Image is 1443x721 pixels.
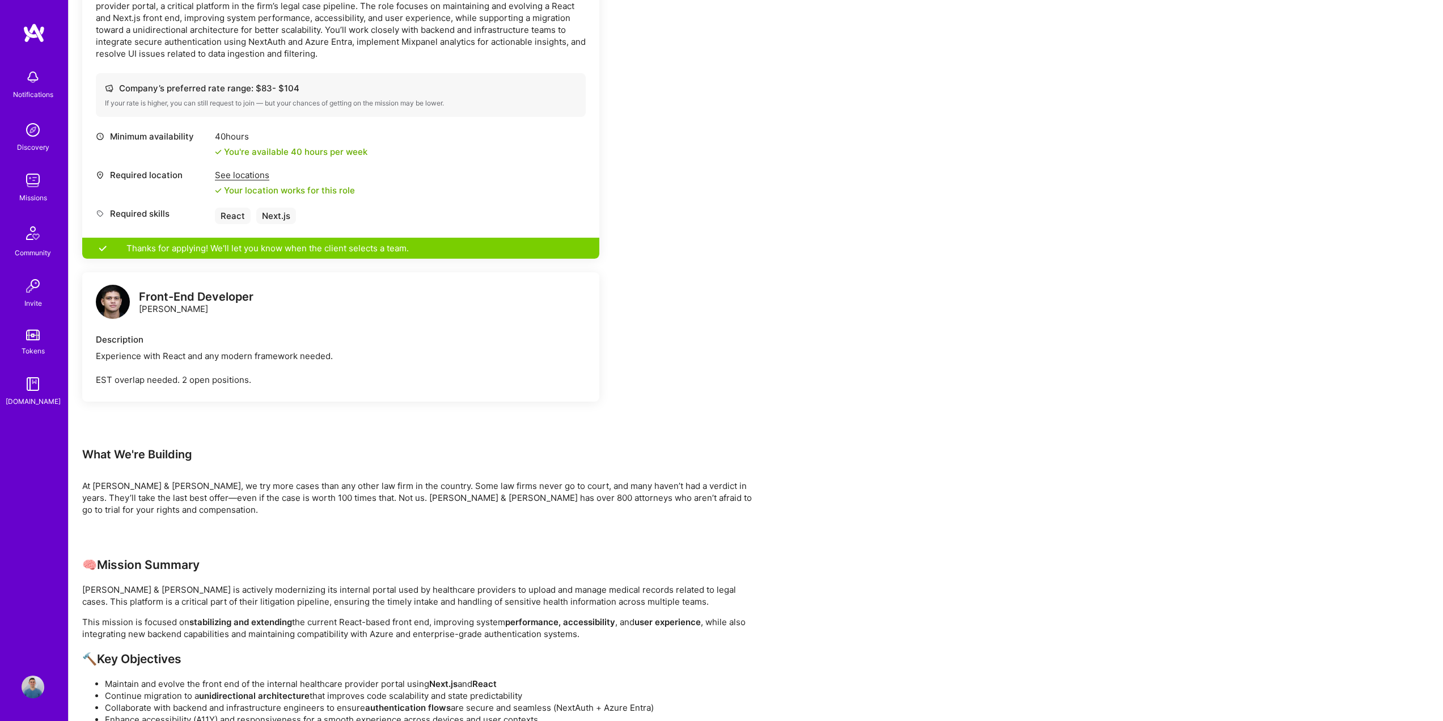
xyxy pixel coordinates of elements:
[189,617,292,627] strong: stabilizing and extending
[96,132,104,141] i: icon Clock
[105,678,763,690] li: Maintain and evolve the front end of the internal healthcare provider portal using and
[22,119,44,141] img: discovery
[19,192,47,204] div: Missions
[22,345,45,357] div: Tokens
[105,84,113,92] i: icon Cash
[96,208,209,220] div: Required skills
[634,617,701,627] strong: user experience
[472,678,497,689] strong: React
[6,395,61,407] div: [DOMAIN_NAME]
[15,247,51,259] div: Community
[215,149,222,155] i: icon Check
[96,171,104,179] i: icon Location
[96,285,130,319] img: logo
[82,584,763,608] p: [PERSON_NAME] & [PERSON_NAME] is actively modernizing its internal portal used by healthcare prov...
[215,130,367,142] div: 40 hours
[96,350,586,386] div: Experience with React and any modern framework needed. EST overlap needed. 2 open positions.
[365,702,451,713] strong: authentication flows
[22,169,44,192] img: teamwork
[82,558,763,572] h3: 🧠
[215,187,222,194] i: icon Check
[96,285,130,322] a: logo
[215,208,251,224] div: React
[24,297,42,309] div: Invite
[22,66,44,88] img: bell
[105,82,577,94] div: Company’s preferred rate range: $ 83 - $ 104
[429,678,458,689] strong: Next.js
[105,702,763,714] li: Collaborate with backend and infrastructure engineers to ensure are secure and seamless (NextAuth...
[26,330,40,340] img: tokens
[96,130,209,142] div: Minimum availability
[199,690,310,701] strong: unidirectional architecture
[215,146,367,158] div: You're available 40 hours per week
[82,238,599,259] div: Thanks for applying! We'll let you know when the client selects a team.
[22,373,44,395] img: guide book
[105,99,577,108] div: If your rate is higher, you can still request to join — but your chances of getting on the missio...
[17,141,49,153] div: Discovery
[256,208,296,224] div: Next.js
[97,558,200,572] strong: Mission Summary
[82,480,763,516] div: At [PERSON_NAME] & [PERSON_NAME], we try more cases than any other law firm in the country. Some ...
[82,616,763,640] p: This mission is focused on the current React-based front end, improving system , and , while also...
[19,220,46,247] img: Community
[105,690,763,702] li: Continue migration to a that improves code scalability and state predictability
[82,652,763,666] h3: 🔨
[19,676,47,698] a: User Avatar
[139,291,253,303] div: Front-End Developer
[96,334,586,345] div: Description
[23,23,45,43] img: logo
[139,291,253,315] div: [PERSON_NAME]
[22,275,44,297] img: Invite
[96,209,104,218] i: icon Tag
[505,617,615,627] strong: performance, accessibility
[13,88,53,100] div: Notifications
[215,184,355,196] div: Your location works for this role
[215,169,355,181] div: See locations
[97,652,181,666] strong: Key Objectives
[22,676,44,698] img: User Avatar
[82,447,763,462] div: What We're Building
[96,169,209,181] div: Required location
